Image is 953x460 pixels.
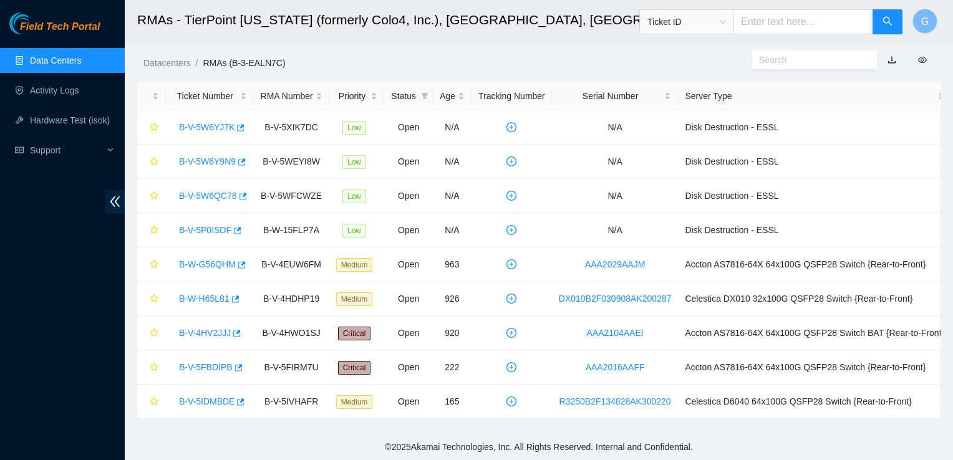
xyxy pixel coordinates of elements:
[501,186,521,206] button: plus-circle
[384,179,433,213] td: Open
[501,289,521,309] button: plus-circle
[179,396,235,406] a: B-V-5IDMBDE
[502,191,521,201] span: plus-circle
[733,9,873,34] input: Enter text here...
[559,294,672,304] a: DX010B2F030908AK200287
[502,259,521,269] span: plus-circle
[195,58,198,68] span: /
[179,122,235,132] a: B-V-5W6YJ7K
[179,191,237,201] a: B-V-5W6QC78
[384,145,433,179] td: Open
[433,316,472,350] td: 920
[472,82,552,110] th: Tracking Number
[384,110,433,145] td: Open
[501,357,521,377] button: plus-circle
[105,190,125,213] span: double-left
[254,179,329,213] td: B-V-5WFCWZE
[678,145,951,179] td: Disk Destruction - ESSL
[144,186,159,206] button: star
[888,55,896,65] a: download
[144,254,159,274] button: star
[384,350,433,385] td: Open
[678,247,951,282] td: Accton AS7816-64X 64x100G QSFP28 Switch {Rear-to-Front}
[559,396,671,406] a: R3250B2F134828AK300220
[336,258,373,272] span: Medium
[150,328,158,338] span: star
[878,50,906,70] button: download
[384,316,433,350] td: Open
[501,323,521,343] button: plus-circle
[433,213,472,247] td: N/A
[203,58,285,68] a: RMAs (B-3-EALN7C)
[125,434,953,460] footer: © 2025 Akamai Technologies, Inc. All Rights Reserved. Internal and Confidential.
[502,156,521,166] span: plus-circle
[254,350,329,385] td: B-V-5FIRM7U
[150,226,158,236] span: star
[384,247,433,282] td: Open
[433,110,472,145] td: N/A
[552,179,679,213] td: N/A
[433,247,472,282] td: 963
[254,213,329,247] td: B-W-15FLP7A
[384,213,433,247] td: Open
[502,396,521,406] span: plus-circle
[502,362,521,372] span: plus-circle
[254,247,329,282] td: B-V-4EUW6FM
[15,146,24,155] span: read
[144,323,159,343] button: star
[501,391,521,411] button: plus-circle
[144,391,159,411] button: star
[912,9,937,34] button: G
[678,385,951,419] td: Celestica D6040 64x100G QSFP28 Switch {Rear-to-Front}
[179,259,236,269] a: B-W-G56QHM
[254,316,329,350] td: B-V-4HWO1SJ
[179,328,231,338] a: B-V-4HV2JJJ
[587,328,644,338] a: AAA2104AAEI
[421,92,428,100] span: filter
[552,110,679,145] td: N/A
[338,327,371,340] span: Critical
[342,189,366,203] span: Low
[502,225,521,235] span: plus-circle
[150,123,158,133] span: star
[433,179,472,213] td: N/A
[678,110,951,145] td: Disk Destruction - ESSL
[30,85,79,95] a: Activity Logs
[150,397,158,407] span: star
[9,12,63,34] img: Akamai Technologies
[883,16,893,28] span: search
[144,117,159,137] button: star
[501,151,521,171] button: plus-circle
[179,362,233,372] a: B-V-5FBDIPB
[433,350,472,385] td: 222
[30,115,110,125] a: Hardware Test (isok)
[9,22,100,39] a: Akamai TechnologiesField Tech Portal
[144,289,159,309] button: star
[144,357,159,377] button: star
[179,294,230,304] a: B-W-H65L81
[336,395,373,409] span: Medium
[30,55,81,65] a: Data Centers
[418,87,431,105] span: filter
[502,328,521,338] span: plus-circle
[501,220,521,240] button: plus-circle
[336,292,373,306] span: Medium
[144,220,159,240] button: star
[150,260,158,270] span: star
[254,145,329,179] td: B-V-5WEYI8W
[254,282,329,316] td: B-V-4HDHP19
[918,55,927,64] span: eye
[433,385,472,419] td: 165
[433,282,472,316] td: 926
[501,117,521,137] button: plus-circle
[678,350,951,385] td: Accton AS7816-64X 64x100G QSFP28 Switch {Rear-to-Front}
[342,121,366,135] span: Low
[150,157,158,167] span: star
[552,213,679,247] td: N/A
[678,179,951,213] td: Disk Destruction - ESSL
[384,385,433,419] td: Open
[20,21,100,33] span: Field Tech Portal
[433,145,472,179] td: N/A
[254,385,329,419] td: B-V-5IVHAFR
[502,122,521,132] span: plus-circle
